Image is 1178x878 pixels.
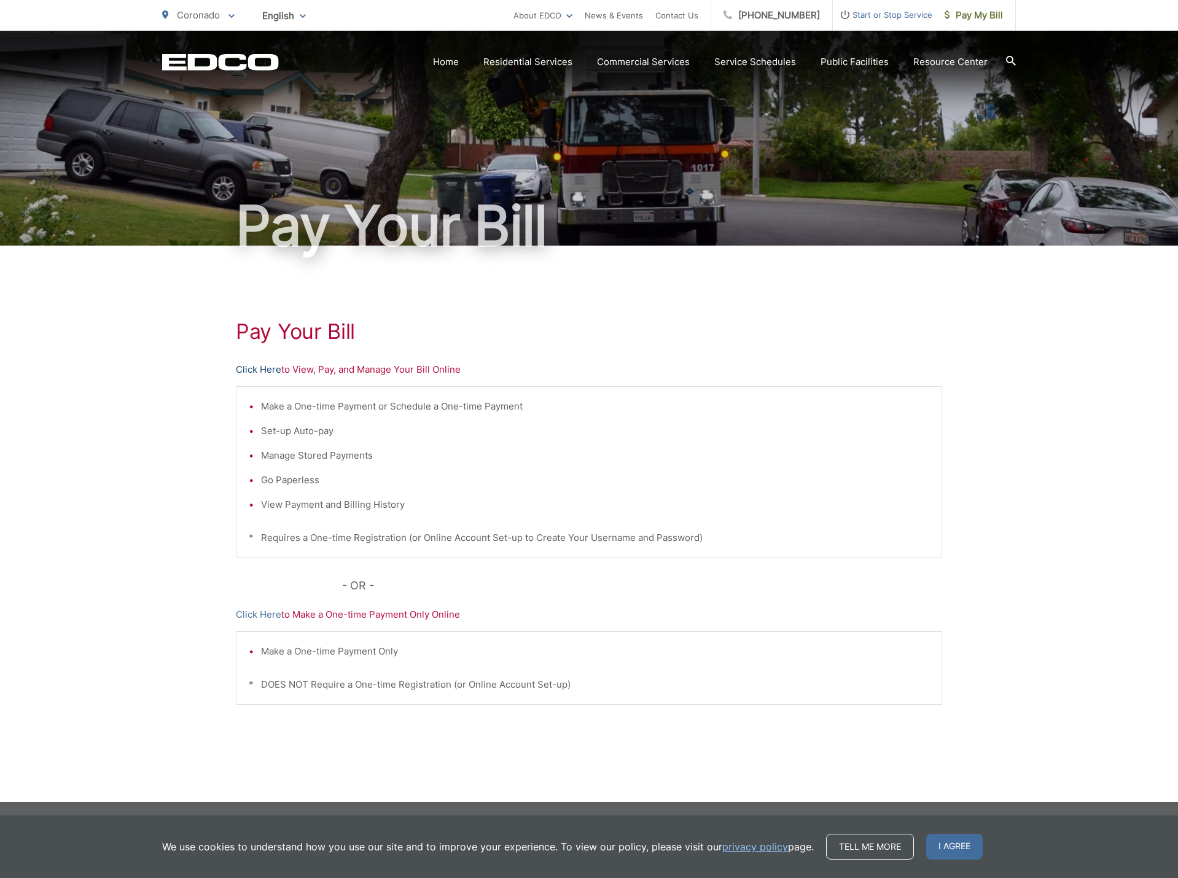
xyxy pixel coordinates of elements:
h1: Pay Your Bill [236,319,942,344]
p: to Make a One-time Payment Only Online [236,607,942,622]
a: Service Schedules [714,55,796,69]
p: to View, Pay, and Manage Your Bill Online [236,362,942,377]
a: About EDCO [513,8,572,23]
li: Go Paperless [261,473,929,488]
span: I agree [926,834,983,860]
li: Set-up Auto-pay [261,424,929,438]
li: View Payment and Billing History [261,497,929,512]
a: privacy policy [722,839,788,854]
span: Pay My Bill [945,8,1003,23]
p: - OR - [342,577,943,595]
p: * Requires a One-time Registration (or Online Account Set-up to Create Your Username and Password) [249,530,929,545]
a: News & Events [585,8,643,23]
li: Make a One-time Payment Only [261,644,929,659]
a: Click Here [236,362,281,377]
a: Click Here [236,607,281,622]
li: Make a One-time Payment or Schedule a One-time Payment [261,399,929,414]
p: * DOES NOT Require a One-time Registration (or Online Account Set-up) [249,677,929,692]
a: Home [433,55,459,69]
a: Public Facilities [821,55,889,69]
li: Manage Stored Payments [261,448,929,463]
a: Resource Center [913,55,988,69]
a: Contact Us [655,8,698,23]
a: Residential Services [483,55,572,69]
span: English [253,5,315,26]
span: Coronado [177,9,220,21]
a: Commercial Services [597,55,690,69]
h1: Pay Your Bill [162,195,1016,257]
a: Tell me more [826,834,914,860]
p: We use cookies to understand how you use our site and to improve your experience. To view our pol... [162,839,814,854]
a: EDCD logo. Return to the homepage. [162,53,279,71]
